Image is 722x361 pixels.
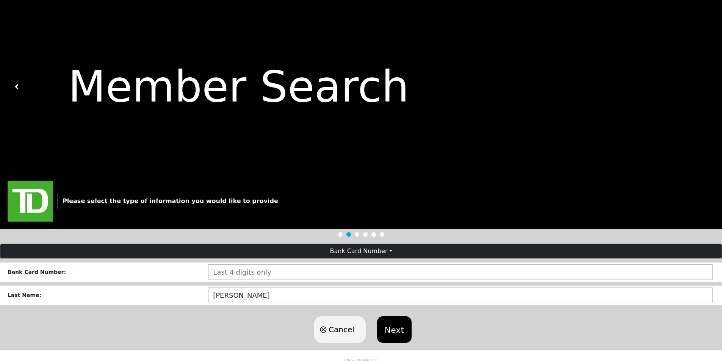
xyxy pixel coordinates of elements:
button: Bank Card Number [0,244,722,258]
span: Cancel [329,324,354,335]
img: trx now logo [8,181,53,221]
button: Cancel [314,316,366,343]
div: Member Search [20,54,708,119]
strong: Please select the type of information you would like to provide [63,197,278,205]
div: Bank Card Number : [8,268,208,276]
input: Last 4 digits only [208,264,713,280]
div: Last Name : [8,291,208,299]
button: Next [377,316,412,343]
img: white carat left [14,84,20,89]
input: ex: DOE [208,288,713,303]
